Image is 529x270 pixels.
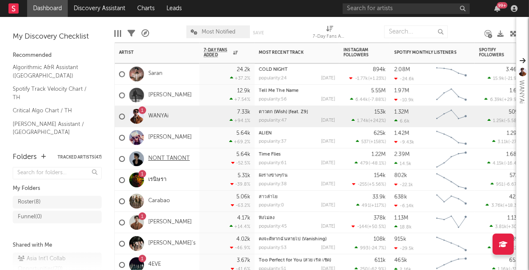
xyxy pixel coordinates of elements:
[236,152,250,157] div: 5.64k
[357,225,367,229] span: -144
[259,173,335,178] div: ฝังร่างข้างๆกัน
[394,194,407,200] div: 638k
[18,212,42,222] div: Funnel ( 0 )
[394,224,412,230] div: 18.8k
[394,203,414,209] div: -6.14k
[259,67,288,72] a: COLD NIGHT
[355,97,368,102] span: 6.44k
[148,219,192,226] a: [PERSON_NAME]
[259,131,271,136] a: ALIEN
[394,237,406,242] div: 915k
[374,109,386,115] div: 153k
[504,97,520,102] span: +29.9 %
[352,118,386,123] div: ( )
[394,97,414,103] div: -10.9k
[394,258,407,263] div: 465k
[357,119,368,123] span: 1.74k
[373,67,386,72] div: 894k
[259,258,335,263] div: Too Perfect for You (สวย เริ่ด เชิด)
[394,215,408,221] div: 1.13M
[148,176,166,184] a: เรนิษรา
[432,170,471,191] svg: Chart title
[237,258,250,263] div: 3.67k
[371,88,386,94] div: 5.55M
[355,160,386,166] div: ( )
[487,75,521,81] div: ( )
[371,203,385,208] span: +117 %
[508,225,520,229] span: +30 %
[370,246,385,251] span: -24.7 %
[374,215,386,221] div: 378k
[487,245,521,251] div: ( )
[119,50,183,55] div: Artist
[357,182,367,187] span: -255
[486,203,521,208] div: ( )
[370,161,385,166] span: -48.1 %
[432,127,471,148] svg: Chart title
[259,195,277,199] a: สาวลำไย
[259,89,299,93] a: Tell Me The Name
[58,155,102,159] button: Tracked Artists(47)
[13,50,102,61] div: Recommended
[148,113,169,120] a: WANYAi
[507,215,521,221] div: 1.13M
[259,245,286,250] div: popularity: 53
[259,224,287,229] div: popularity: 45
[369,97,385,102] span: -7.88 %
[343,47,373,58] div: Instagram Followers
[368,182,385,187] span: +5.56 %
[259,258,331,263] a: Too Perfect for You (สวย เริ่ด เชิด)
[148,240,196,247] a: [PERSON_NAME]'s
[236,194,250,200] div: 5.06k
[321,203,335,208] div: [DATE]
[259,161,286,165] div: popularity: 61
[497,2,507,8] div: 99 +
[360,161,368,166] span: 479
[352,181,386,187] div: ( )
[510,140,520,145] span: -27 %
[490,224,521,229] div: ( )
[18,197,41,207] div: Roster ( 8 )
[148,92,192,99] a: [PERSON_NAME]
[13,84,93,102] a: Spotify Track Velocity Chart / TH
[509,258,521,263] div: 652k
[493,76,504,81] span: 15.9k
[507,131,521,136] div: 1.29M
[495,225,507,229] span: 3.81k
[127,21,135,46] div: Filters
[384,25,448,38] input: Search...
[259,97,287,102] div: popularity: 56
[372,194,386,200] div: 33.9k
[259,139,286,144] div: popularity: 37
[374,258,386,263] div: 611k
[259,50,322,55] div: Most Recent Track
[394,88,409,94] div: 1.97M
[259,195,335,199] div: สาวลำไย
[236,131,250,136] div: 5.64k
[236,237,250,242] div: 4.02k
[479,47,509,58] div: Spotify Followers
[394,109,409,115] div: 1.32M
[343,3,470,14] input: Search for artists
[259,89,335,93] div: Tell Me The Name
[321,118,335,123] div: [DATE]
[259,182,287,186] div: popularity: 38
[432,233,471,254] svg: Chart title
[505,161,520,166] span: -16.4 %
[237,88,250,94] div: 12.9k
[148,198,170,205] a: Carabao
[493,119,504,123] span: 1.25k
[13,167,102,179] input: Search for folders...
[259,152,281,157] a: Time Flies
[13,63,93,80] a: Algorithmic A&R Assistant ([GEOGRAPHIC_DATA])
[321,224,335,229] div: [DATE]
[148,70,163,78] a: Saran
[229,139,250,145] div: +69.2 %
[238,173,250,178] div: 5.31k
[394,182,413,187] div: -22.1k
[237,215,250,221] div: 4.17k
[394,118,410,124] div: 6.6k
[13,106,93,115] a: Critical Algo Chart / TH
[13,120,93,137] a: [PERSON_NAME] Assistant / [GEOGRAPHIC_DATA]
[362,203,370,208] span: 491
